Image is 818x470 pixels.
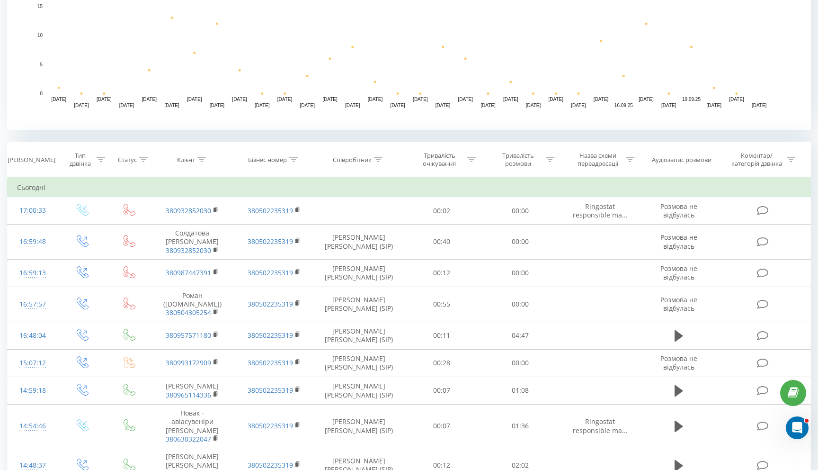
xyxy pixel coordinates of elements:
[300,103,315,108] text: [DATE]
[548,97,563,102] text: [DATE]
[164,103,179,108] text: [DATE]
[390,103,405,108] text: [DATE]
[402,349,481,377] td: 00:28
[151,377,233,404] td: [PERSON_NAME]
[682,97,701,102] text: 19.09.25
[166,246,211,255] a: 380932852030
[481,225,560,260] td: 00:00
[752,103,767,108] text: [DATE]
[118,156,137,164] div: Статус
[210,103,225,108] text: [DATE]
[729,152,784,168] div: Коментар/категорія дзвінка
[786,416,809,439] iframe: Intercom live chat
[151,287,233,322] td: Роман ([DOMAIN_NAME])
[402,377,481,404] td: 00:07
[97,97,112,102] text: [DATE]
[706,103,721,108] text: [DATE]
[345,103,360,108] text: [DATE]
[315,377,403,404] td: [PERSON_NAME] [PERSON_NAME] (SIP)
[573,417,628,434] span: Ringostat responsible ma...
[571,103,586,108] text: [DATE]
[17,295,48,314] div: 16:57:57
[248,206,293,215] a: 380502235319
[248,461,293,470] a: 380502235319
[652,156,711,164] div: Аудіозапис розмови
[151,225,233,260] td: Солдатова [PERSON_NAME]
[8,178,811,197] td: Сьогодні
[402,225,481,260] td: 00:40
[660,264,697,281] span: Розмова не відбулась
[368,97,383,102] text: [DATE]
[255,103,270,108] text: [DATE]
[481,197,560,225] td: 00:00
[248,156,287,164] div: Бізнес номер
[17,233,48,251] div: 16:59:48
[660,202,697,219] span: Розмова не відбулась
[402,259,481,287] td: 00:12
[594,97,609,102] text: [DATE]
[40,91,43,96] text: 0
[142,97,157,102] text: [DATE]
[166,390,211,399] a: 380965114336
[481,259,560,287] td: 00:00
[37,4,43,9] text: 15
[481,287,560,322] td: 00:00
[248,331,293,340] a: 380502235319
[573,202,628,219] span: Ringostat responsible ma...
[660,233,697,250] span: Розмова не відбулась
[166,358,211,367] a: 380993172909
[402,197,481,225] td: 00:02
[166,434,211,443] a: 380630322047
[315,259,403,287] td: [PERSON_NAME] [PERSON_NAME] (SIP)
[614,103,633,108] text: 16.09.25
[248,421,293,430] a: 380502235319
[17,417,48,435] div: 14:54:46
[17,354,48,372] div: 15:07:12
[66,152,94,168] div: Тип дзвінка
[414,152,465,168] div: Тривалість очікування
[166,331,211,340] a: 380957571180
[660,295,697,313] span: Розмова не відбулась
[232,97,247,102] text: [DATE]
[17,201,48,220] div: 17:00:33
[17,264,48,282] div: 16:59:13
[17,381,48,400] div: 14:59:18
[402,405,481,448] td: 00:07
[119,103,134,108] text: [DATE]
[402,322,481,349] td: 00:11
[277,97,293,102] text: [DATE]
[481,322,560,349] td: 04:47
[481,377,560,404] td: 01:08
[480,103,496,108] text: [DATE]
[37,33,43,38] text: 10
[248,386,293,395] a: 380502235319
[481,349,560,377] td: 00:00
[166,206,211,215] a: 380932852030
[402,287,481,322] td: 00:55
[315,322,403,349] td: [PERSON_NAME] [PERSON_NAME] (SIP)
[177,156,195,164] div: Клієнт
[315,287,403,322] td: [PERSON_NAME] [PERSON_NAME] (SIP)
[573,152,623,168] div: Назва схеми переадресації
[151,405,233,448] td: Новак - авіасувеніри [PERSON_NAME]
[8,156,55,164] div: [PERSON_NAME]
[40,62,43,67] text: 5
[17,326,48,345] div: 16:48:04
[729,97,744,102] text: [DATE]
[526,103,541,108] text: [DATE]
[503,97,518,102] text: [DATE]
[413,97,428,102] text: [DATE]
[639,97,654,102] text: [DATE]
[166,268,211,277] a: 380987447391
[248,358,293,367] a: 380502235319
[187,97,202,102] text: [DATE]
[248,299,293,308] a: 380502235319
[493,152,543,168] div: Тривалість розмови
[481,405,560,448] td: 01:36
[248,268,293,277] a: 380502235319
[660,354,697,371] span: Розмова не відбулась
[315,349,403,377] td: [PERSON_NAME] [PERSON_NAME] (SIP)
[315,405,403,448] td: [PERSON_NAME] [PERSON_NAME] (SIP)
[333,156,372,164] div: Співробітник
[458,97,473,102] text: [DATE]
